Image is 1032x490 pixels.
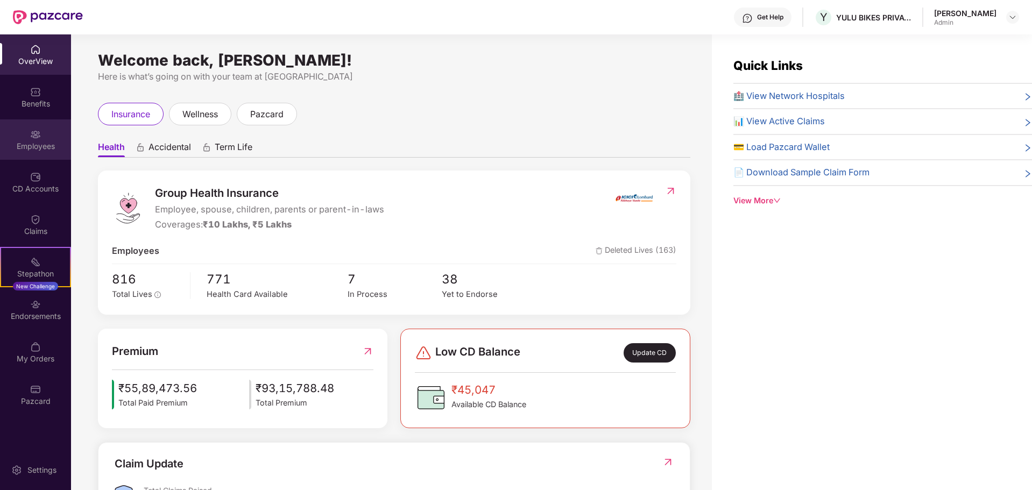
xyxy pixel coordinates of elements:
span: wellness [182,108,218,121]
span: Available CD Balance [451,399,526,410]
div: animation [202,143,211,152]
div: Update CD [624,343,676,363]
span: down [773,197,781,204]
div: Yet to Endorse [442,288,536,301]
span: Total Paid Premium [118,397,197,409]
img: svg+xml;base64,PHN2ZyBpZD0iUGF6Y2FyZCIgeG1sbnM9Imh0dHA6Ly93d3cudzMub3JnLzIwMDAvc3ZnIiB3aWR0aD0iMj... [30,384,41,395]
div: Settings [24,465,60,475]
div: Here is what’s going on with your team at [GEOGRAPHIC_DATA] [98,70,690,83]
span: 7 [348,269,442,289]
img: insurerIcon [614,184,654,211]
img: svg+xml;base64,PHN2ZyBpZD0iU2V0dGluZy0yMHgyMCIgeG1sbnM9Imh0dHA6Ly93d3cudzMub3JnLzIwMDAvc3ZnIiB3aW... [11,465,22,475]
span: info-circle [154,292,161,298]
img: svg+xml;base64,PHN2ZyBpZD0iQ2xhaW0iIHhtbG5zPSJodHRwOi8vd3d3LnczLm9yZy8yMDAwL3N2ZyIgd2lkdGg9IjIwIi... [30,214,41,225]
img: svg+xml;base64,PHN2ZyBpZD0iRHJvcGRvd24tMzJ4MzIiIHhtbG5zPSJodHRwOi8vd3d3LnczLm9yZy8yMDAwL3N2ZyIgd2... [1008,13,1017,22]
div: New Challenge [13,282,58,290]
span: ₹10 Lakhs, ₹5 Lakhs [203,219,292,230]
span: Health [98,141,125,157]
img: RedirectIcon [662,457,674,467]
div: Welcome back, [PERSON_NAME]! [98,56,690,65]
img: RedirectIcon [362,343,373,360]
span: Low CD Balance [435,343,520,363]
span: 38 [442,269,536,289]
img: New Pazcare Logo [13,10,83,24]
img: icon [249,380,251,409]
div: animation [136,143,145,152]
div: In Process [348,288,442,301]
img: svg+xml;base64,PHN2ZyBpZD0iSGVscC0zMngzMiIgeG1sbnM9Imh0dHA6Ly93d3cudzMub3JnLzIwMDAvc3ZnIiB3aWR0aD... [742,13,753,24]
div: YULU BIKES PRIVATE LIMITED [836,12,911,23]
div: Claim Update [115,456,183,472]
div: Coverages: [155,218,384,232]
img: svg+xml;base64,PHN2ZyBpZD0iRW1wbG95ZWVzIiB4bWxucz0iaHR0cDovL3d3dy53My5vcmcvMjAwMC9zdmciIHdpZHRoPS... [30,129,41,140]
img: logo [112,192,144,224]
span: Y [820,11,828,24]
span: 📄 Download Sample Claim Form [733,166,870,180]
img: svg+xml;base64,PHN2ZyBpZD0iQmVuZWZpdHMiIHhtbG5zPSJodHRwOi8vd3d3LnczLm9yZy8yMDAwL3N2ZyIgd2lkdGg9Ij... [30,87,41,97]
div: Health Card Available [207,288,348,301]
span: ₹93,15,788.48 [256,380,334,397]
div: View More [733,195,1032,207]
span: pazcard [250,108,284,121]
span: Employees [112,244,159,258]
span: 816 [112,269,182,289]
span: 🏥 View Network Hospitals [733,89,845,103]
span: Group Health Insurance [155,184,384,202]
span: Deleted Lives (163) [596,244,676,258]
span: Premium [112,343,158,360]
span: Accidental [149,141,191,157]
span: Employee, spouse, children, parents or parent-in-laws [155,203,384,217]
img: icon [112,380,114,409]
span: ₹45,047 [451,381,526,399]
div: [PERSON_NAME] [934,8,996,18]
span: insurance [111,108,150,121]
span: Term Life [215,141,252,157]
img: svg+xml;base64,PHN2ZyBpZD0iTXlfT3JkZXJzIiBkYXRhLW5hbWU9Ik15IE9yZGVycyIgeG1sbnM9Imh0dHA6Ly93d3cudz... [30,342,41,352]
img: svg+xml;base64,PHN2ZyB4bWxucz0iaHR0cDovL3d3dy53My5vcmcvMjAwMC9zdmciIHdpZHRoPSIyMSIgaGVpZ2h0PSIyMC... [30,257,41,267]
span: 💳 Load Pazcard Wallet [733,140,830,154]
span: right [1023,91,1032,103]
img: svg+xml;base64,PHN2ZyBpZD0iRW5kb3JzZW1lbnRzIiB4bWxucz0iaHR0cDovL3d3dy53My5vcmcvMjAwMC9zdmciIHdpZH... [30,299,41,310]
span: 771 [207,269,348,289]
img: svg+xml;base64,PHN2ZyBpZD0iRGFuZ2VyLTMyeDMyIiB4bWxucz0iaHR0cDovL3d3dy53My5vcmcvMjAwMC9zdmciIHdpZH... [415,344,432,361]
span: ₹55,89,473.56 [118,380,197,397]
img: CDBalanceIcon [415,381,447,414]
span: right [1023,143,1032,154]
span: right [1023,168,1032,180]
div: Admin [934,18,996,27]
span: Quick Links [733,58,803,73]
span: right [1023,117,1032,129]
span: Total Premium [256,397,334,409]
div: Get Help [757,13,783,22]
span: 📊 View Active Claims [733,115,825,129]
div: Stepathon [1,268,70,279]
img: deleteIcon [596,247,603,254]
span: Total Lives [112,289,152,299]
img: svg+xml;base64,PHN2ZyBpZD0iQ0RfQWNjb3VudHMiIGRhdGEtbmFtZT0iQ0QgQWNjb3VudHMiIHhtbG5zPSJodHRwOi8vd3... [30,172,41,182]
img: svg+xml;base64,PHN2ZyBpZD0iSG9tZSIgeG1sbnM9Imh0dHA6Ly93d3cudzMub3JnLzIwMDAvc3ZnIiB3aWR0aD0iMjAiIG... [30,44,41,55]
img: RedirectIcon [665,186,676,196]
